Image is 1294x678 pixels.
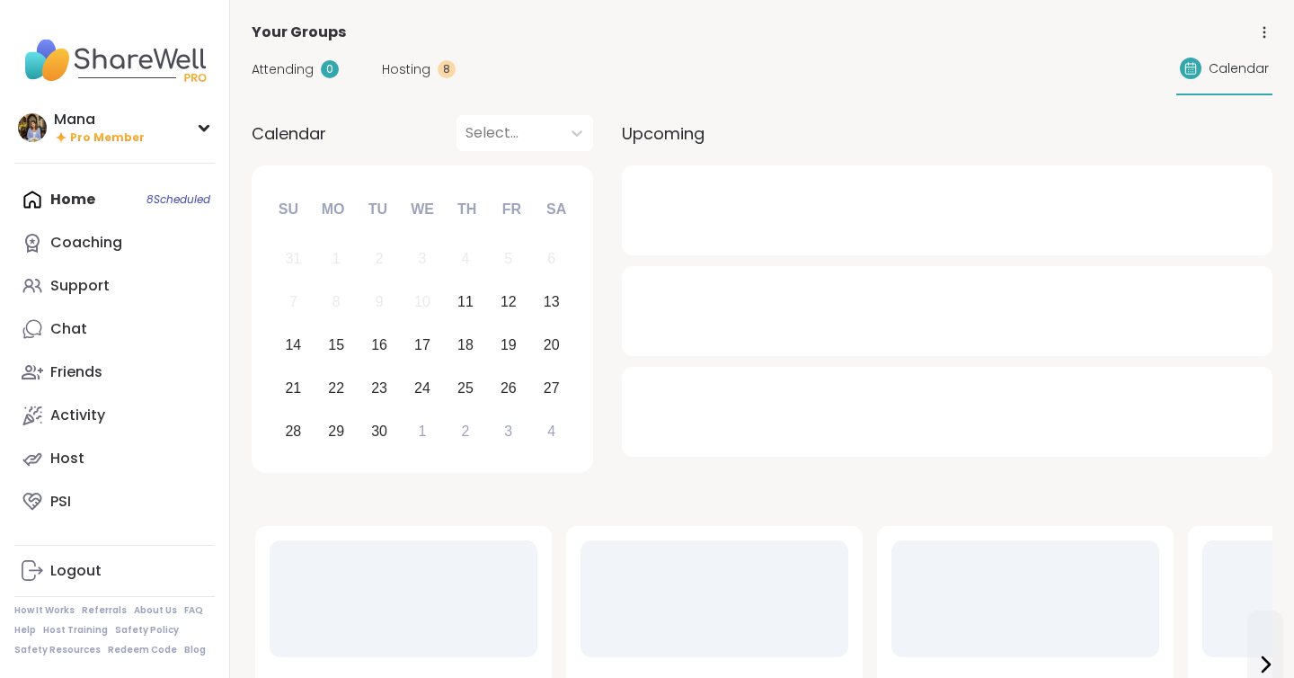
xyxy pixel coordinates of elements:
[547,419,555,443] div: 4
[115,624,179,637] a: Safety Policy
[532,369,571,407] div: Choose Saturday, September 27th, 2025
[371,376,387,400] div: 23
[360,412,399,451] div: Choose Tuesday, September 30th, 2025
[622,121,705,146] span: Upcoming
[544,290,560,314] div: 13
[14,264,215,308] a: Support
[371,419,387,443] div: 30
[489,326,527,365] div: Choose Friday, September 19th, 2025
[376,290,384,314] div: 9
[489,369,527,407] div: Choose Friday, September 26th, 2025
[403,369,442,407] div: Choose Wednesday, September 24th, 2025
[285,246,301,271] div: 31
[14,394,215,437] a: Activity
[14,308,215,351] a: Chat
[532,283,571,322] div: Choose Saturday, September 13th, 2025
[274,326,313,365] div: Choose Sunday, September 14th, 2025
[317,412,356,451] div: Choose Monday, September 29th, 2025
[489,412,527,451] div: Choose Friday, October 3rd, 2025
[14,644,101,656] a: Safety Resources
[382,60,430,79] span: Hosting
[403,326,442,365] div: Choose Wednesday, September 17th, 2025
[14,351,215,394] a: Friends
[285,376,301,400] div: 21
[447,283,485,322] div: Choose Thursday, September 11th, 2025
[360,369,399,407] div: Choose Tuesday, September 23rd, 2025
[317,283,356,322] div: Not available Monday, September 8th, 2025
[360,283,399,322] div: Not available Tuesday, September 9th, 2025
[252,22,346,43] span: Your Groups
[403,240,442,279] div: Not available Wednesday, September 3rd, 2025
[403,412,442,451] div: Choose Wednesday, October 1st, 2025
[376,246,384,271] div: 2
[274,283,313,322] div: Not available Sunday, September 7th, 2025
[536,190,576,229] div: Sa
[501,376,517,400] div: 26
[14,549,215,593] a: Logout
[50,492,71,512] div: PSI
[457,376,474,400] div: 25
[492,190,531,229] div: Fr
[448,190,487,229] div: Th
[252,121,326,146] span: Calendar
[82,604,127,617] a: Referrals
[489,283,527,322] div: Choose Friday, September 12th, 2025
[332,290,341,314] div: 8
[43,624,108,637] a: Host Training
[532,326,571,365] div: Choose Saturday, September 20th, 2025
[50,406,105,425] div: Activity
[70,130,145,146] span: Pro Member
[184,604,203,617] a: FAQ
[289,290,297,314] div: 7
[504,419,512,443] div: 3
[317,326,356,365] div: Choose Monday, September 15th, 2025
[14,480,215,523] a: PSI
[532,240,571,279] div: Not available Saturday, September 6th, 2025
[313,190,352,229] div: Mo
[358,190,397,229] div: Tu
[504,246,512,271] div: 5
[50,449,84,468] div: Host
[321,60,339,78] div: 0
[438,60,456,78] div: 8
[332,246,341,271] div: 1
[274,369,313,407] div: Choose Sunday, September 21st, 2025
[447,369,485,407] div: Choose Thursday, September 25th, 2025
[184,644,206,656] a: Blog
[328,376,344,400] div: 22
[419,246,427,271] div: 3
[461,419,469,443] div: 2
[50,276,110,296] div: Support
[134,604,177,617] a: About Us
[544,333,560,357] div: 20
[461,246,469,271] div: 4
[14,624,36,637] a: Help
[360,326,399,365] div: Choose Tuesday, September 16th, 2025
[252,60,314,79] span: Attending
[50,362,102,382] div: Friends
[14,29,215,92] img: ShareWell Nav Logo
[457,333,474,357] div: 18
[328,419,344,443] div: 29
[50,233,122,253] div: Coaching
[14,437,215,480] a: Host
[501,290,517,314] div: 12
[274,240,313,279] div: Not available Sunday, August 31st, 2025
[50,561,102,581] div: Logout
[501,333,517,357] div: 19
[532,412,571,451] div: Choose Saturday, October 4th, 2025
[447,412,485,451] div: Choose Thursday, October 2nd, 2025
[447,240,485,279] div: Not available Thursday, September 4th, 2025
[1209,59,1269,78] span: Calendar
[50,319,87,339] div: Chat
[18,113,47,142] img: Mana
[544,376,560,400] div: 27
[328,333,344,357] div: 15
[414,376,430,400] div: 24
[547,246,555,271] div: 6
[371,333,387,357] div: 16
[457,290,474,314] div: 11
[419,419,427,443] div: 1
[271,237,572,452] div: month 2025-09
[360,240,399,279] div: Not available Tuesday, September 2nd, 2025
